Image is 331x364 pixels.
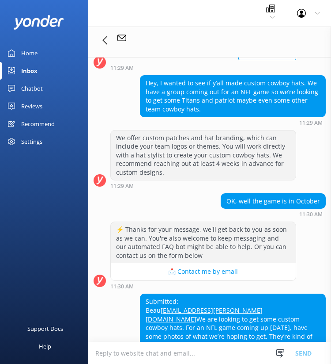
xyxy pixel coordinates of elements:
div: Aug 21 2025 11:29am (UTC -05:00) America/Chicago [110,65,296,71]
button: 📩 Contact me by email [111,263,296,280]
div: Aug 21 2025 11:30am (UTC -05:00) America/Chicago [221,211,326,217]
strong: 11:30 AM [110,284,134,289]
div: OK, well the game is in October [221,194,325,209]
div: Recommend [21,115,55,133]
div: Help [39,337,51,355]
div: Inbox [21,62,38,80]
strong: 11:29 AM [299,120,323,126]
div: Aug 21 2025 11:29am (UTC -05:00) America/Chicago [140,119,326,126]
div: Hey, I wanted to see if y’all made custom cowboy hats. We have a group coming out for an NFL game... [140,76,325,116]
div: Aug 21 2025 11:29am (UTC -05:00) America/Chicago [110,183,296,189]
strong: 11:29 AM [110,184,134,189]
div: Support Docs [27,320,63,337]
div: Reviews [21,97,42,115]
div: Settings [21,133,42,150]
div: Chatbot [21,80,43,97]
img: yonder-white-logo.png [13,15,64,30]
div: ⚡ Thanks for your message, we'll get back to you as soon as we can. You're also welcome to keep m... [111,222,296,263]
div: Submitted: Beau We are looking to get some custom cowboy hats. For an NFL game coming up [DATE], ... [140,294,325,361]
strong: 11:30 AM [299,212,323,217]
div: Aug 21 2025 11:30am (UTC -05:00) America/Chicago [110,283,296,289]
strong: 11:29 AM [110,65,134,71]
div: We offer custom patches and hat branding, which can include your team logos or themes. You will w... [111,130,296,180]
div: Home [21,44,38,62]
a: [EMAIL_ADDRESS][PERSON_NAME][DOMAIN_NAME] [146,306,263,323]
